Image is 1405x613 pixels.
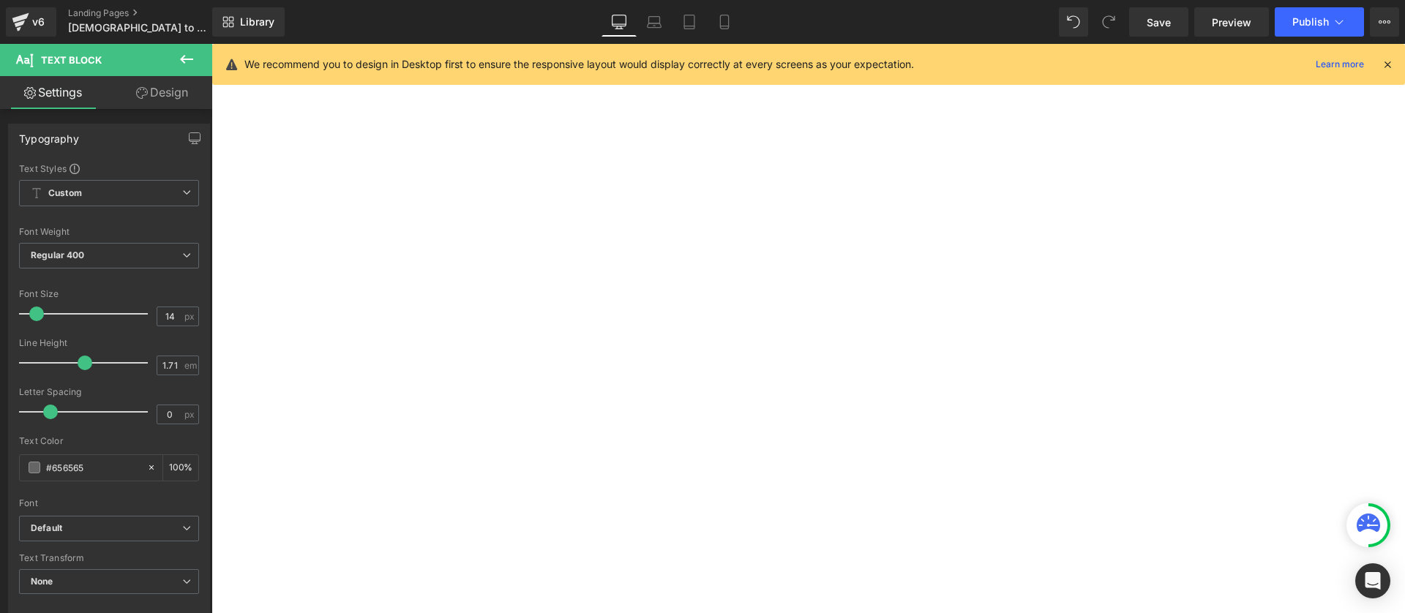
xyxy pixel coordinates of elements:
[19,338,199,348] div: Line Height
[1147,15,1171,30] span: Save
[1292,16,1329,28] span: Publish
[6,7,56,37] a: v6
[19,227,199,237] div: Font Weight
[48,187,82,200] b: Custom
[41,54,102,66] span: Text Block
[31,576,53,587] b: None
[163,455,198,481] div: %
[46,459,140,475] input: Color
[19,162,199,174] div: Text Styles
[1194,7,1269,37] a: Preview
[19,289,199,299] div: Font Size
[184,312,197,321] span: px
[184,410,197,419] span: px
[1094,7,1123,37] button: Redo
[244,56,914,72] p: We recommend you to design in Desktop first to ensure the responsive layout would display correct...
[31,522,62,535] i: Default
[19,553,199,563] div: Text Transform
[19,387,199,397] div: Letter Spacing
[184,361,197,370] span: em
[19,436,199,446] div: Text Color
[1370,7,1399,37] button: More
[1355,563,1390,598] div: Open Intercom Messenger
[602,7,637,37] a: Desktop
[240,15,274,29] span: Library
[29,12,48,31] div: v6
[19,124,79,145] div: Typography
[637,7,672,37] a: Laptop
[68,22,209,34] span: [DEMOGRAPHIC_DATA] to [PERSON_NAME] Conference
[109,76,215,109] a: Design
[1275,7,1364,37] button: Publish
[1059,7,1088,37] button: Undo
[1212,15,1251,30] span: Preview
[212,7,285,37] a: New Library
[1310,56,1370,73] a: Learn more
[31,249,85,260] b: Regular 400
[68,7,236,19] a: Landing Pages
[672,7,707,37] a: Tablet
[19,498,199,508] div: Font
[707,7,742,37] a: Mobile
